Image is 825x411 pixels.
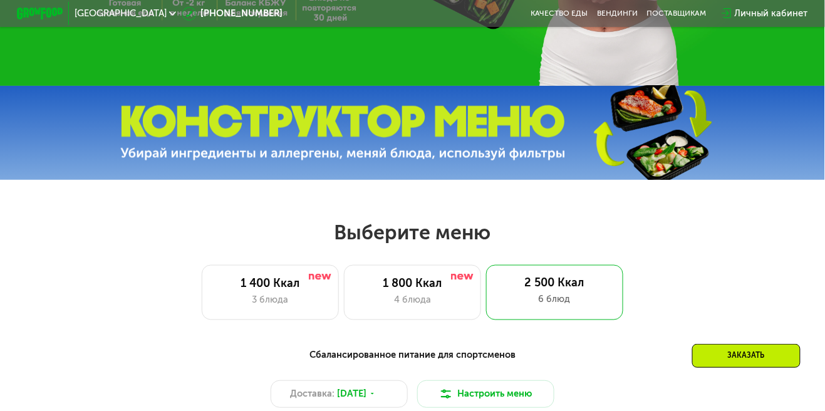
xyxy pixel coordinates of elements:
[356,277,469,291] div: 1 800 Ккал
[290,387,335,401] span: Доставка:
[735,7,808,21] div: Личный кабинет
[647,9,707,18] div: поставщикам
[497,293,612,306] div: 6 блюд
[214,293,327,307] div: 3 блюда
[73,348,752,362] div: Сбалансированное питание для спортсменов
[182,7,283,21] a: [PHONE_NUMBER]
[497,276,612,290] div: 2 500 Ккал
[417,380,555,408] button: Настроить меню
[597,9,638,18] a: Вендинги
[214,277,327,291] div: 1 400 Ккал
[356,293,469,307] div: 4 блюда
[37,220,789,245] h2: Выберите меню
[531,9,588,18] a: Качество еды
[337,387,366,401] span: [DATE]
[692,344,801,368] div: Заказать
[75,9,167,18] span: [GEOGRAPHIC_DATA]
